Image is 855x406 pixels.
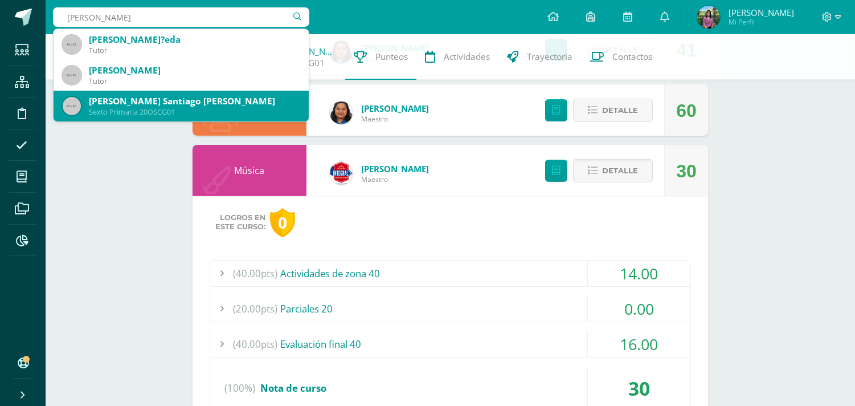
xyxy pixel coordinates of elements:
[573,159,653,182] button: Detalle
[330,162,353,185] img: dac26b60a093e0c11462deafd29d7a2b.png
[233,261,277,286] span: (40.00pts)
[573,99,653,122] button: Detalle
[527,51,572,63] span: Trayectoria
[210,296,690,322] div: Parciales 20
[233,331,277,357] span: (40.00pts)
[729,7,794,18] span: [PERSON_NAME]
[498,34,581,80] a: Trayectoria
[53,7,309,27] input: Busca un usuario...
[63,66,81,84] img: 45x45
[444,51,490,63] span: Actividades
[729,17,794,27] span: Mi Perfil
[63,97,81,115] img: 45x45
[588,261,690,286] div: 14.00
[215,213,265,232] span: Logros en este curso:
[210,261,690,286] div: Actividades de zona 40
[581,34,661,80] a: Contactos
[697,6,720,29] img: ed5d616ba0f764b5d7c97a1e5ffb2c75.png
[361,163,429,174] a: [PERSON_NAME]
[588,296,690,322] div: 0.00
[235,164,265,177] a: Música
[676,145,697,197] div: 30
[375,51,408,63] span: Punteos
[89,95,300,107] div: [PERSON_NAME] Santiago [PERSON_NAME]
[361,174,429,184] span: Maestro
[89,46,300,55] div: Tutor
[89,107,300,117] div: Sexto Primaria 20OSCG01
[416,34,498,80] a: Actividades
[588,331,690,357] div: 16.00
[361,114,429,124] span: Maestro
[270,208,295,237] div: 0
[330,101,353,124] img: 69811a18efaaf8681e80bc1d2c1e08b6.png
[676,85,697,136] div: 60
[361,103,429,114] a: [PERSON_NAME]
[89,64,300,76] div: [PERSON_NAME]
[89,76,300,86] div: Tutor
[602,100,638,121] span: Detalle
[345,34,416,80] a: Punteos
[260,381,326,395] span: Nota de curso
[210,331,690,357] div: Evaluación final 40
[89,34,300,46] div: [PERSON_NAME]?eda
[612,51,652,63] span: Contactos
[63,35,81,54] img: 45x45
[233,296,277,322] span: (20.00pts)
[193,145,306,196] div: Música
[602,160,638,181] span: Detalle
